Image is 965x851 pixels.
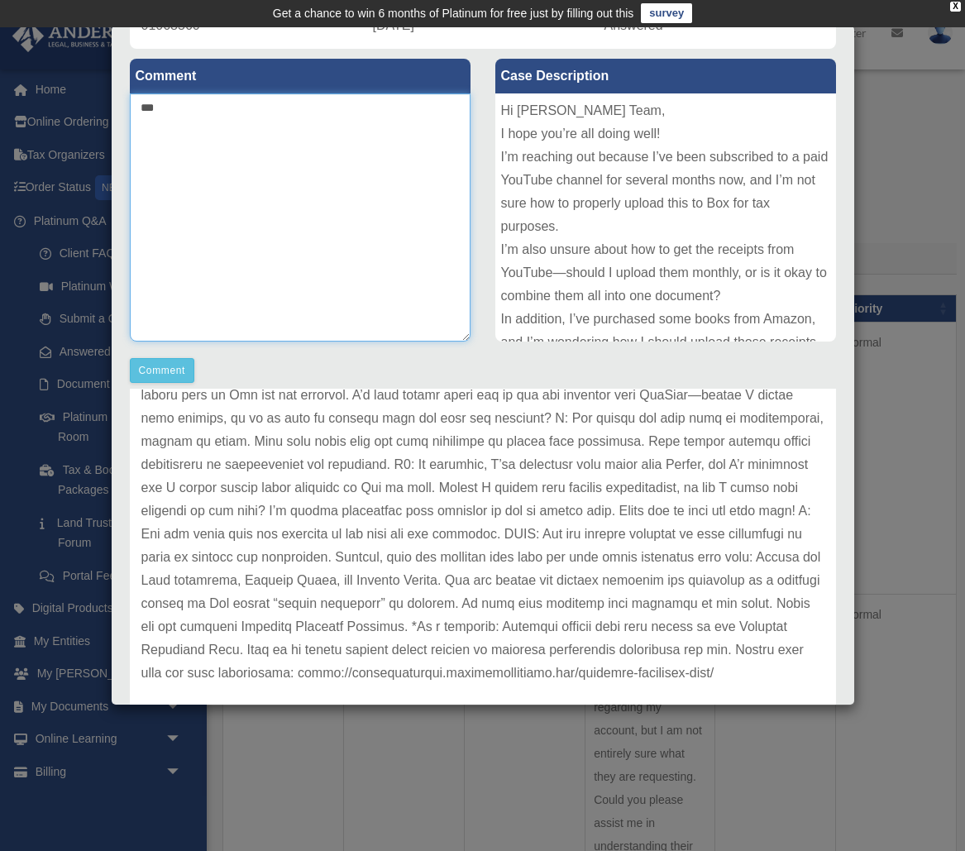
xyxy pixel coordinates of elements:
[273,3,634,23] div: Get a chance to win 6 months of Platinum for free just by filling out this
[130,358,195,383] button: Comment
[495,93,836,342] div: Hi [PERSON_NAME] Team, I hope you’re all doing well! I’m reaching out because I’ve been subscribe...
[641,3,692,23] a: survey
[130,59,471,93] label: Comment
[141,337,824,685] p: Lorem ips dol sitam c Adipisci elitse doe temporinci utla etdolore magnaal eni Adminimv Quisno. E...
[495,59,836,93] label: Case Description
[950,2,961,12] div: close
